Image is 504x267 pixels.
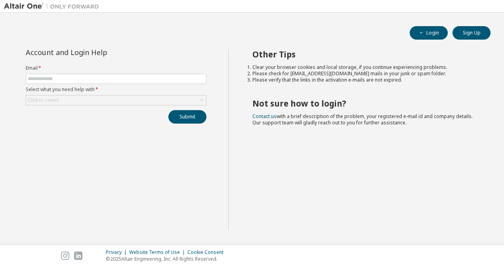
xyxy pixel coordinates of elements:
div: Cookie Consent [187,249,228,256]
label: Email [26,65,206,71]
button: Login [410,26,448,40]
button: Sign Up [452,26,491,40]
img: instagram.svg [61,252,69,260]
img: linkedin.svg [74,252,82,260]
div: Privacy [106,249,129,256]
img: Altair One [4,2,103,10]
li: Please check for [EMAIL_ADDRESS][DOMAIN_NAME] mails in your junk or spam folder. [252,71,477,77]
button: Submit [168,110,206,124]
label: Select what you need help with [26,86,206,93]
span: with a brief description of the problem, your registered e-mail id and company details. Our suppo... [252,113,473,126]
li: Clear your browser cookies and local storage, if you continue experiencing problems. [252,64,477,71]
a: Contact us [252,113,277,120]
div: Account and Login Help [26,49,170,55]
li: Please verify that the links in the activation e-mails are not expired. [252,77,477,83]
p: © 2025 Altair Engineering, Inc. All Rights Reserved. [106,256,228,262]
h2: Not sure how to login? [252,98,477,109]
div: Click to select [28,97,59,103]
h2: Other Tips [252,49,477,59]
div: Click to select [26,95,206,105]
div: Website Terms of Use [129,249,187,256]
